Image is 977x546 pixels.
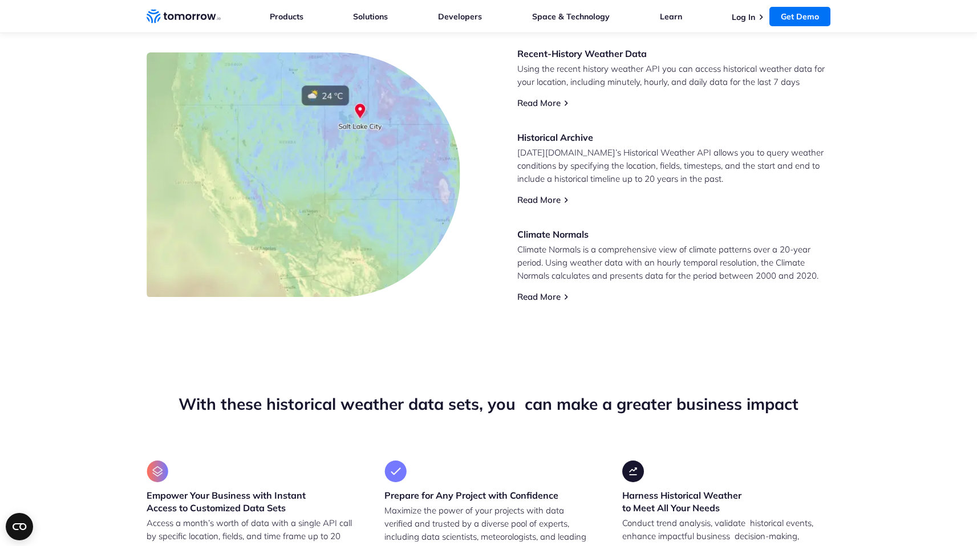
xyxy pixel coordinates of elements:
[517,291,561,302] a: Read More
[769,7,830,26] a: Get Demo
[438,11,482,22] a: Developers
[353,11,388,22] a: Solutions
[517,228,831,241] h3: Climate Normals
[732,12,755,22] a: Log In
[147,8,221,25] a: Home link
[517,131,831,144] h3: Historical Archive
[517,47,831,60] h3: Recent-History Weather Data
[532,11,610,22] a: Space & Technology
[517,243,831,282] p: Climate Normals is a comprehensive view of climate patterns over a 20-year period. Using weather ...
[384,489,558,502] h3: Prepare for Any Project with Confidence
[147,52,460,297] img: image1.jpg
[200,119,314,312] img: Template-1.jpg
[270,11,303,22] a: Products
[517,62,831,88] p: Using the recent history weather API you can access historical weather data for your location, in...
[6,513,33,540] button: Open CMP widget
[147,489,355,514] h3: Empower Your Business with Instant Access to Customized Data Sets
[147,393,831,415] h2: With these historical weather data sets, you can make a greater business impact
[660,11,682,22] a: Learn
[517,97,561,108] a: Read More
[517,146,831,185] p: [DATE][DOMAIN_NAME]’s Historical Weather API allows you to query weather conditions by specifying...
[622,489,830,514] h3: Harness Historical Weather to Meet All Your Needs
[517,194,561,205] a: Read More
